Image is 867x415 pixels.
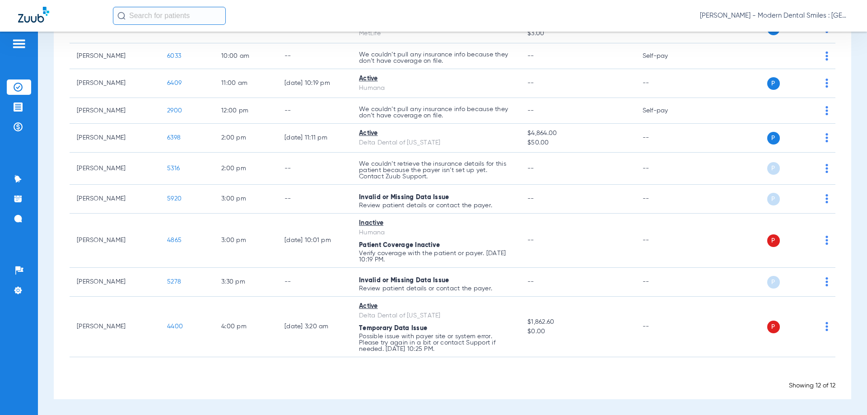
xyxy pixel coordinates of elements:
td: [PERSON_NAME] [70,69,160,98]
span: -- [527,80,534,86]
span: P [767,162,780,175]
span: P [767,321,780,333]
p: Possible issue with payer site or system error. Please try again in a bit or contact Support if n... [359,333,513,352]
img: group-dot-blue.svg [825,236,828,245]
span: 6033 [167,53,181,59]
span: Loading [439,372,466,379]
img: Zuub Logo [18,7,49,23]
span: $1,862.60 [527,317,628,327]
span: 6409 [167,80,182,86]
td: -- [635,124,696,153]
td: [DATE] 11:11 PM [277,124,352,153]
span: $4,864.00 [527,129,628,138]
td: [PERSON_NAME] [70,98,160,124]
span: $50.00 [527,138,628,148]
span: -- [527,165,534,172]
span: P [767,77,780,90]
td: -- [277,98,352,124]
span: 2900 [167,107,182,114]
img: hamburger-icon [12,38,26,49]
p: Review patient details or contact the payer. [359,202,513,209]
td: [PERSON_NAME] [70,214,160,268]
div: Inactive [359,219,513,228]
td: 2:00 PM [214,124,277,153]
div: Delta Dental of [US_STATE] [359,138,513,148]
td: 3:30 PM [214,268,277,297]
td: -- [277,268,352,297]
span: 4865 [167,237,182,243]
td: [PERSON_NAME] [70,124,160,153]
div: Humana [359,84,513,93]
span: 5316 [167,165,180,172]
span: 4400 [167,323,183,330]
span: P [767,193,780,205]
img: x.svg [805,133,814,142]
td: Self-pay [635,98,696,124]
td: -- [277,153,352,185]
td: [PERSON_NAME] [70,43,160,69]
img: group-dot-blue.svg [825,51,828,61]
td: [PERSON_NAME] [70,153,160,185]
div: Delta Dental of [US_STATE] [359,311,513,321]
span: Temporary Data Issue [359,325,427,331]
span: Patient Coverage Inactive [359,242,440,248]
td: [PERSON_NAME] [70,297,160,357]
img: Search Icon [117,12,126,20]
img: group-dot-blue.svg [825,164,828,173]
td: [PERSON_NAME] [70,185,160,214]
td: 4:00 PM [214,297,277,357]
td: 10:00 AM [214,43,277,69]
p: Review patient details or contact the payer. [359,285,513,292]
td: -- [635,185,696,214]
span: [PERSON_NAME] - Modern Dental Smiles : [GEOGRAPHIC_DATA] [700,11,849,20]
td: [DATE] 3:20 AM [277,297,352,357]
div: MetLife [359,29,513,38]
td: [DATE] 10:01 PM [277,214,352,268]
img: x.svg [805,51,814,61]
td: 11:00 AM [214,69,277,98]
span: P [767,132,780,145]
img: group-dot-blue.svg [825,79,828,88]
span: 6398 [167,135,181,141]
span: -- [527,196,534,202]
span: P [767,276,780,289]
iframe: Chat Widget [822,372,867,415]
span: 5278 [167,279,181,285]
td: 3:00 PM [214,185,277,214]
span: -- [527,279,534,285]
img: group-dot-blue.svg [825,133,828,142]
img: group-dot-blue.svg [825,322,828,331]
td: -- [635,69,696,98]
span: $0.00 [527,327,628,336]
div: Active [359,74,513,84]
span: P [767,234,780,247]
img: x.svg [805,106,814,115]
td: Self-pay [635,43,696,69]
input: Search for patients [113,7,226,25]
td: 12:00 PM [214,98,277,124]
img: group-dot-blue.svg [825,277,828,286]
span: 5920 [167,196,182,202]
td: 2:00 PM [214,153,277,185]
span: -- [527,107,534,114]
p: We couldn’t retrieve the insurance details for this patient because the payer isn’t set up yet. C... [359,161,513,180]
img: group-dot-blue.svg [825,106,828,115]
p: Verify coverage with the patient or payer. [DATE] 10:19 PM. [359,250,513,263]
span: Invalid or Missing Data Issue [359,277,449,284]
td: [DATE] 10:19 PM [277,69,352,98]
img: x.svg [805,322,814,331]
td: -- [277,185,352,214]
img: x.svg [805,79,814,88]
img: x.svg [805,236,814,245]
img: group-dot-blue.svg [825,194,828,203]
img: x.svg [805,277,814,286]
div: Active [359,302,513,311]
span: Invalid or Missing Data Issue [359,194,449,201]
p: We couldn’t pull any insurance info because they don’t have coverage on file. [359,106,513,119]
span: Showing 12 of 12 [789,382,835,389]
span: $3.00 [527,29,628,38]
td: -- [635,297,696,357]
td: -- [635,268,696,297]
img: x.svg [805,164,814,173]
